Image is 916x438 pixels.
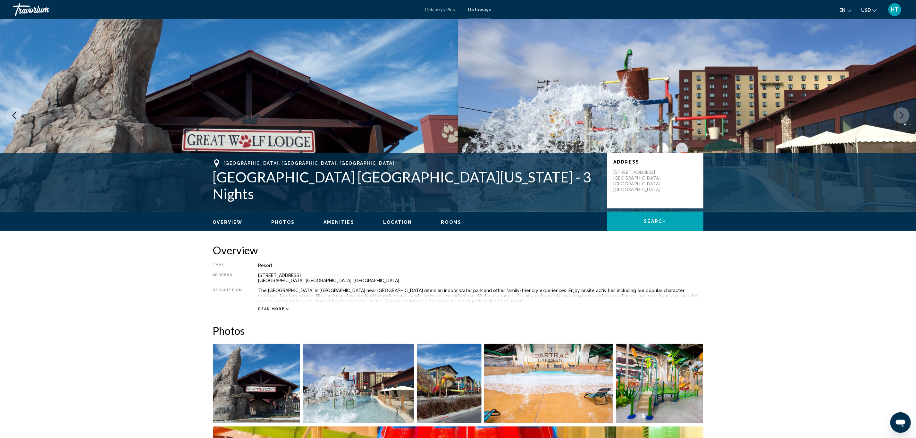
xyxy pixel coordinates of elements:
button: Next image [894,107,910,123]
button: Open full-screen image slider [484,343,613,424]
span: Overview [213,220,243,225]
span: Search [644,219,667,224]
p: Address [614,159,697,164]
button: Read more [258,307,290,311]
span: HT [891,6,899,13]
div: Address [213,273,242,283]
button: Open full-screen image slider [417,343,482,424]
button: Rooms [441,219,462,225]
a: Getaways Plus [425,7,455,12]
button: Photos [271,219,295,225]
iframe: Bouton de lancement de la fenêtre de messagerie [890,412,911,433]
div: The [GEOGRAPHIC_DATA] in [GEOGRAPHIC_DATA] near [GEOGRAPHIC_DATA] offers an indoor water park and... [258,288,703,303]
h2: Photos [213,324,703,337]
p: [STREET_ADDRESS] [GEOGRAPHIC_DATA], [GEOGRAPHIC_DATA], [GEOGRAPHIC_DATA] [614,169,665,192]
div: Description [213,288,242,303]
button: Amenities [324,219,354,225]
span: Location [383,220,412,225]
span: Photos [271,220,295,225]
button: Search [607,212,703,231]
button: Location [383,219,412,225]
div: [STREET_ADDRESS] [GEOGRAPHIC_DATA], [GEOGRAPHIC_DATA], [GEOGRAPHIC_DATA] [258,273,703,283]
button: Open full-screen image slider [303,343,414,424]
button: Previous image [6,107,22,123]
button: Overview [213,219,243,225]
h1: [GEOGRAPHIC_DATA] [GEOGRAPHIC_DATA][US_STATE] - 3 Nights [213,169,601,202]
button: Open full-screen image slider [616,343,703,424]
button: Open full-screen image slider [213,343,300,424]
span: en [839,8,845,13]
button: User Menu [887,3,903,16]
div: Type [213,263,242,268]
span: [GEOGRAPHIC_DATA], [GEOGRAPHIC_DATA], [GEOGRAPHIC_DATA] [224,161,395,166]
h2: Overview [213,244,703,257]
button: Change currency [861,5,877,15]
span: Read more [258,307,285,311]
span: Amenities [324,220,354,225]
a: Travorium [13,3,419,16]
div: Resort [258,263,703,268]
span: USD [861,8,871,13]
a: Getaways [468,7,491,12]
button: Change language [839,5,852,15]
span: Rooms [441,220,462,225]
